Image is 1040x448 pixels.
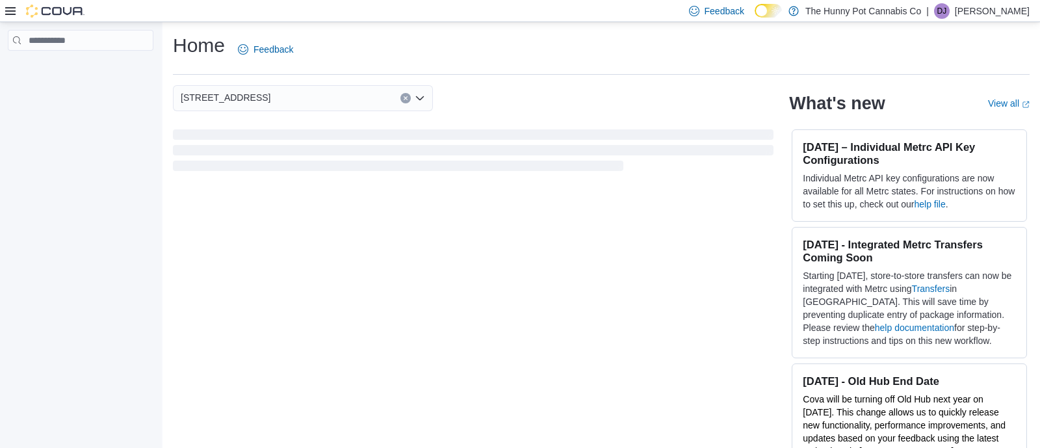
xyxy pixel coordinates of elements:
[789,93,885,114] h2: What's new
[181,90,270,105] span: [STREET_ADDRESS]
[233,36,298,62] a: Feedback
[934,3,950,19] div: Dave Johnston
[875,323,954,333] a: help documentation
[173,132,773,174] span: Loading
[803,269,1016,347] p: Starting [DATE], store-to-store transfers can now be integrated with Metrc using in [GEOGRAPHIC_D...
[415,93,425,103] button: Open list of options
[805,3,921,19] p: The Hunny Pot Cannabis Co
[253,43,293,56] span: Feedback
[755,4,782,18] input: Dark Mode
[915,199,946,209] a: help file
[912,283,950,294] a: Transfers
[173,33,225,59] h1: Home
[400,93,411,103] button: Clear input
[955,3,1030,19] p: [PERSON_NAME]
[803,238,1016,264] h3: [DATE] - Integrated Metrc Transfers Coming Soon
[26,5,84,18] img: Cova
[1022,101,1030,109] svg: External link
[803,375,1016,388] h3: [DATE] - Old Hub End Date
[926,3,929,19] p: |
[8,53,153,85] nav: Complex example
[988,98,1030,109] a: View allExternal link
[937,3,947,19] span: DJ
[803,140,1016,166] h3: [DATE] – Individual Metrc API Key Configurations
[803,172,1016,211] p: Individual Metrc API key configurations are now available for all Metrc states. For instructions ...
[705,5,744,18] span: Feedback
